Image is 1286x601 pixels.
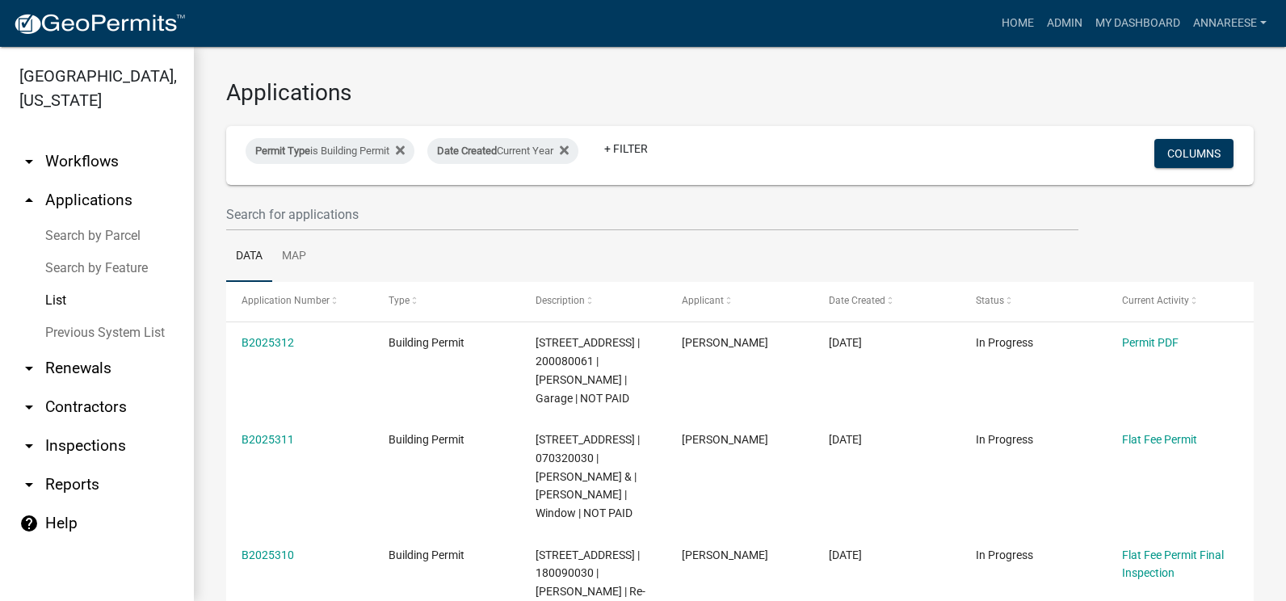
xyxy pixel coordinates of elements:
[389,548,464,561] span: Building Permit
[976,548,1033,561] span: In Progress
[682,336,768,349] span: Brandon Kroeger
[591,134,661,163] a: + Filter
[995,8,1040,39] a: Home
[226,231,272,283] a: Data
[272,231,316,283] a: Map
[976,295,1004,306] span: Status
[246,138,414,164] div: is Building Permit
[19,191,39,210] i: arrow_drop_up
[437,145,497,157] span: Date Created
[226,198,1078,231] input: Search for applications
[19,514,39,533] i: help
[226,79,1254,107] h3: Applications
[389,433,464,446] span: Building Permit
[1122,295,1189,306] span: Current Activity
[1122,336,1179,349] a: Permit PDF
[19,359,39,378] i: arrow_drop_down
[976,433,1033,446] span: In Progress
[536,433,640,519] span: 16971 810TH AVE | 070320030 | THIMMESCH,CHARLES & | PAULA THIMMESCH | Window | NOT PAID
[682,433,768,446] span: Gina Gullickson
[1089,8,1187,39] a: My Dashboard
[19,152,39,171] i: arrow_drop_down
[19,436,39,456] i: arrow_drop_down
[242,295,330,306] span: Application Number
[1040,8,1089,39] a: Admin
[242,336,294,349] a: B2025312
[255,145,310,157] span: Permit Type
[829,433,862,446] span: 09/04/2025
[519,282,666,321] datatable-header-cell: Description
[19,475,39,494] i: arrow_drop_down
[242,548,294,561] a: B2025310
[829,295,885,306] span: Date Created
[19,397,39,417] i: arrow_drop_down
[829,548,862,561] span: 09/04/2025
[389,336,464,349] span: Building Permit
[1122,548,1224,580] a: Flat Fee Permit Final Inspection
[682,295,724,306] span: Applicant
[682,548,768,561] span: Gina Gullickson
[1187,8,1273,39] a: annareese
[960,282,1107,321] datatable-header-cell: Status
[813,282,960,321] datatable-header-cell: Date Created
[976,336,1033,349] span: In Progress
[1122,433,1197,446] a: Flat Fee Permit
[536,336,640,404] span: 32033 630TH AVE | 200080061 | KROEGER,BRANDON L | Garage | NOT PAID
[226,282,373,321] datatable-header-cell: Application Number
[1154,139,1233,168] button: Columns
[389,295,410,306] span: Type
[373,282,520,321] datatable-header-cell: Type
[242,433,294,446] a: B2025311
[427,138,578,164] div: Current Year
[536,295,585,306] span: Description
[666,282,813,321] datatable-header-cell: Applicant
[1107,282,1254,321] datatable-header-cell: Current Activity
[829,336,862,349] span: 09/04/2025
